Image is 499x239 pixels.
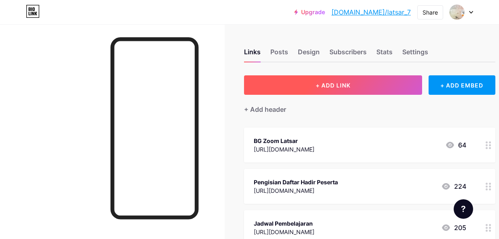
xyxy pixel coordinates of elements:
div: Share [423,8,438,17]
div: Design [298,47,320,62]
div: + ADD EMBED [429,75,495,95]
div: 205 [441,223,466,233]
div: Stats [376,47,393,62]
div: 224 [441,181,466,191]
div: 64 [445,140,466,150]
div: + Add header [244,105,286,114]
div: [URL][DOMAIN_NAME] [254,145,314,154]
div: BG Zoom Latsar [254,137,314,145]
div: Pengisian Daftar Hadir Peserta [254,178,338,186]
div: Subscribers [329,47,367,62]
button: + ADD LINK [244,75,422,95]
img: latsar_7 [449,4,465,20]
div: Posts [270,47,288,62]
div: Settings [402,47,428,62]
div: [URL][DOMAIN_NAME] [254,228,314,236]
a: Upgrade [294,9,325,15]
div: [URL][DOMAIN_NAME] [254,186,338,195]
div: Jadwal Pembelajaran [254,219,314,228]
div: Links [244,47,261,62]
a: [DOMAIN_NAME]/latsar_7 [331,7,411,17]
span: + ADD LINK [316,82,350,89]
